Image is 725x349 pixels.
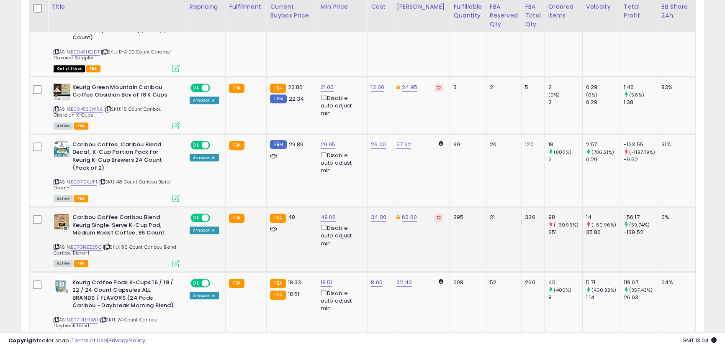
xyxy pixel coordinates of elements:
[321,278,332,287] a: 18.51
[54,316,157,329] span: | SKU: 24 Count Caribou Daybreak Blend
[586,141,620,148] div: 2.57
[229,84,244,93] small: FBA
[624,214,658,221] div: -56.17
[624,3,654,20] div: Total Profit
[229,214,244,223] small: FBA
[624,156,658,163] div: -9.52
[591,149,614,155] small: (786.21%)
[54,141,70,158] img: 51QMIQAHp3L._SL40_.jpg
[54,106,162,118] span: | SKU: 18 Count Caribou Obsidian K-Cups
[72,141,174,174] b: Caribou Coffee, Caribou Blend Decaf, K-Cup Portion Pack for Keurig K-Cup Brewers 24 Count (Pack o...
[548,99,582,106] div: 2
[54,122,73,130] span: All listings currently available for purchase on Amazon
[288,213,295,221] span: 48
[661,279,689,286] div: 24%
[661,214,689,221] div: 0%
[490,3,518,29] div: FBA Reserved Qty
[554,222,578,228] small: (-60.96%)
[548,294,582,301] div: 8
[190,97,219,104] div: Amazon AI
[629,149,656,155] small: (-1197.79%)
[71,316,98,324] a: B07HLL9X81
[54,195,73,202] span: All listings currently available for purchase on Amazon
[548,156,582,163] div: 2
[54,279,70,294] img: 41iGjEcmrvL._SL40_.jpg
[629,222,650,228] small: (59.74%)
[453,3,483,20] div: Fulfillable Quantity
[54,65,85,72] span: All listings that are currently out of stock and unavailable for purchase on Amazon
[624,99,658,106] div: 1.38
[629,92,644,98] small: (5.8%)
[208,279,222,286] span: OFF
[74,260,88,267] span: FBA
[525,84,538,91] div: 5
[288,83,303,91] span: 23.86
[321,213,336,222] a: 49.06
[453,141,480,148] div: 99
[525,214,538,221] div: 326
[586,279,620,286] div: 5.71
[661,141,689,148] div: 31%
[229,3,263,11] div: Fulfillment
[54,178,171,191] span: | SKU: 48 Count Caribou Blend Decaf-1
[453,214,480,221] div: 295
[554,149,572,155] small: (800%)
[191,279,202,286] span: ON
[321,83,334,92] a: 21.00
[586,214,620,221] div: 14
[490,141,515,148] div: 20
[190,154,219,161] div: Amazon AI
[191,141,202,148] span: ON
[191,214,202,222] span: ON
[591,222,616,228] small: (-60.96%)
[54,214,180,266] div: ASIN:
[586,229,620,236] div: 35.86
[190,292,219,299] div: Amazon AI
[288,290,300,298] span: 18.51
[270,290,285,300] small: FBA
[270,279,285,288] small: FBA
[8,337,145,345] div: seller snap | |
[661,3,692,20] div: BB Share 24h.
[74,122,88,130] span: FBA
[371,3,389,11] div: Cost
[208,214,222,222] span: OFF
[208,141,222,148] span: OFF
[624,229,658,236] div: -139.52
[270,94,286,103] small: FBM
[624,294,658,301] div: 26.03
[208,84,222,91] span: OFF
[54,214,70,230] img: 51z3rUZuOXL._SL40_.jpg
[548,3,578,20] div: Ordered Items
[72,279,174,312] b: Keurig Coffee Pods K-Cups 16 / 18 / 22 / 24 Count Capsules ALL BRANDS / FLAVORS (24 Pods Caribou ...
[490,214,515,221] div: 21
[371,83,384,92] a: 13.00
[72,336,107,344] a: Terms of Use
[270,214,285,223] small: FBA
[548,92,560,98] small: (0%)
[371,278,383,287] a: 8.00
[554,287,572,293] small: (400%)
[54,84,70,100] img: 61BkQnsTcwL._SL40_.jpg
[270,3,313,20] div: Current Buybox Price
[74,195,88,202] span: FBA
[586,92,598,98] small: (0%)
[71,244,102,251] a: B07GNZZ25C
[629,287,653,293] small: (357.43%)
[270,140,286,149] small: FBM
[396,140,411,149] a: 57.62
[270,84,285,93] small: FBA
[229,141,244,150] small: FBA
[624,279,658,286] div: 119.07
[586,156,620,163] div: 0.29
[453,84,480,91] div: 3
[321,140,336,149] a: 29.95
[661,84,689,91] div: 83%
[624,141,658,148] div: -123.55
[682,336,717,344] span: 2025-09-10 13:04 GMT
[371,213,386,222] a: 34.00
[71,106,103,113] a: B0045S3WR6
[321,223,361,247] div: Disable auto adjust min
[624,84,658,91] div: 1.46
[54,48,171,61] span: | SKU: B-A 20 Count Caramel Flavored Sampler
